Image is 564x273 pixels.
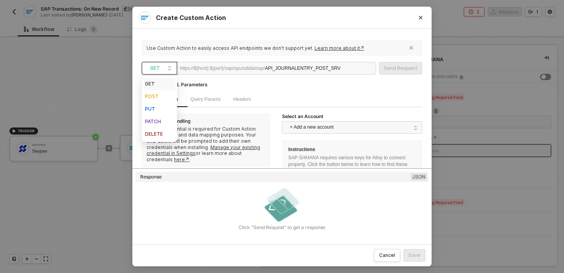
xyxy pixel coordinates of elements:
[143,115,175,128] div: PATCH
[141,14,149,22] img: integration-icon
[403,249,425,262] button: Save
[140,174,162,180] div: Response
[262,185,302,224] img: empty-state-send-request
[288,155,416,181] p: SAP S/4HANA requires various keys for Alloy to connect properly. Click the button below to learn ...
[379,62,422,75] button: Send Request
[143,103,175,115] div: PUT
[411,173,427,180] span: JSON
[146,144,260,157] a: Manage your existing credential in Settings
[146,126,266,163] div: A valid credential is required for Custom Action configuration and data mapping purposes. Your en...
[282,113,329,120] label: Select an Account
[374,249,400,262] button: Cancel
[145,129,174,139] div: DELETE
[409,45,414,50] span: icon-close
[410,7,432,29] button: Close
[265,62,341,75] div: API_JOURNALENTRY_POST_SRV
[143,90,175,103] div: POST
[190,96,221,102] span: Query Params
[136,224,428,231] div: Click ”Send Request” to get a response
[315,45,364,51] a: Learn more about it↗
[147,78,211,92] div: Request URL Parameters
[180,62,265,74] div: https://${host}:${port}/sap/opu/odata/sap/
[145,104,174,114] div: PUT
[290,121,418,134] span: + Add a new account
[143,78,175,90] div: GET
[143,128,175,140] div: DELETE
[145,117,174,126] div: PATCH
[146,45,405,51] div: Use Custom Action to easily access API endpoints we don’t support yet.
[288,146,315,153] span: Instructions
[139,11,425,24] div: Create Custom Action
[145,79,174,89] div: GET
[379,252,395,258] div: Cancel
[150,62,172,74] span: GET
[145,92,174,101] div: POST
[174,157,189,162] a: here↗
[233,96,251,102] span: Headers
